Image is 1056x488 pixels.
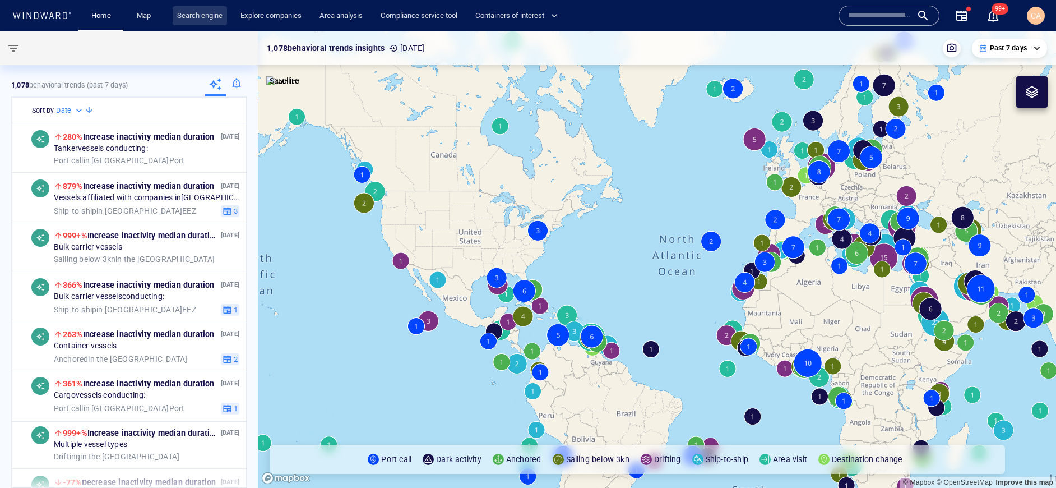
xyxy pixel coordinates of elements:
p: [DATE] [221,378,239,389]
span: Sailing below 3kn [54,254,115,263]
span: 999+% [63,231,87,240]
div: Notification center [986,9,1000,22]
span: Multiple vessel types [54,440,127,450]
h6: Sort by [32,105,54,116]
canvas: Map [258,31,1056,488]
span: in the [GEOGRAPHIC_DATA] [54,254,215,264]
span: in [GEOGRAPHIC_DATA] EEZ [54,206,196,216]
span: 3 [232,206,238,216]
span: Containers of interest [475,10,558,22]
span: 1 [232,403,238,413]
a: Compliance service tool [376,6,462,26]
p: Past 7 days [990,43,1027,53]
button: 99+ [980,2,1007,29]
button: 2 [221,353,239,365]
button: 3 [221,205,239,217]
a: Map feedback [995,478,1053,486]
a: Explore companies [236,6,306,26]
span: Increase in activity median duration [63,280,215,289]
p: [DATE] [221,131,239,142]
iframe: Chat [1008,438,1048,480]
span: 361% [63,379,83,388]
span: in the [GEOGRAPHIC_DATA] [54,354,187,364]
p: Dark activity [436,453,481,466]
p: Drifting [654,453,681,466]
span: in [GEOGRAPHIC_DATA] Port [54,403,185,413]
p: Port call [381,453,411,466]
span: Port call [54,155,84,164]
p: [DATE] [221,230,239,241]
div: Date [56,105,85,116]
span: 2 [232,354,238,364]
span: in [GEOGRAPHIC_DATA] EEZ [54,305,196,315]
span: Increase in activity median duration [63,231,219,240]
a: Search engine [173,6,227,26]
a: Mapbox [903,478,934,486]
button: 1 [221,402,239,415]
p: [DATE] [221,329,239,339]
a: Mapbox logo [261,472,311,485]
p: [DATE] [221,427,239,438]
span: Bulk carrier vessels conducting: [54,292,164,302]
p: Area visit [773,453,807,466]
span: Tanker vessels conducting: [54,144,148,154]
span: CA [1031,11,1041,20]
p: Satellite [270,74,299,88]
span: Increase in activity median duration [63,182,215,191]
p: Anchored [506,453,541,466]
a: Home [87,6,115,26]
p: behavioral trends (Past 7 days) [11,80,128,90]
span: 99+ [992,3,1008,15]
p: Sailing below 3kn [566,453,629,466]
a: Map [132,6,159,26]
button: 1 [221,303,239,316]
span: Port call [54,403,84,412]
span: Ship-to-ship [54,206,96,215]
span: Container vessels [54,341,117,351]
span: Cargo vessels conducting: [54,390,146,400]
span: 263% [63,330,83,339]
span: Vessels affiliated with companies in [GEOGRAPHIC_DATA] conducting: [54,193,239,203]
div: Past 7 days [979,43,1040,53]
button: Map [128,6,164,26]
span: in [GEOGRAPHIC_DATA] Port [54,155,185,165]
a: Area analysis [315,6,367,26]
button: CA [1025,4,1047,27]
span: 879% [63,182,83,191]
span: 999+% [63,429,87,438]
strong: 1,078 [11,81,29,89]
span: Bulk carrier vessels [54,242,122,252]
span: Drifting [54,452,81,461]
span: Increase in activity median duration [63,429,219,438]
span: 1 [232,305,238,315]
span: Increase in activity median duration [63,132,215,141]
p: [DATE] [221,279,239,290]
h6: Date [56,105,71,116]
p: Ship-to-ship [706,453,748,466]
a: OpenStreetMap [937,478,993,486]
img: satellite [266,76,299,88]
span: in the [GEOGRAPHIC_DATA] [54,452,179,462]
span: Ship-to-ship [54,305,96,314]
p: 1,078 behavioral trends insights [267,42,385,55]
p: [DATE] [389,42,424,55]
p: Destination change [832,453,903,466]
span: Anchored [54,354,89,363]
span: Increase in activity median duration [63,330,215,339]
button: Home [83,6,119,26]
p: [DATE] [221,181,239,191]
button: Containers of interest [471,6,567,26]
span: 366% [63,280,83,289]
span: 280% [63,132,83,141]
span: Increase in activity median duration [63,379,215,388]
